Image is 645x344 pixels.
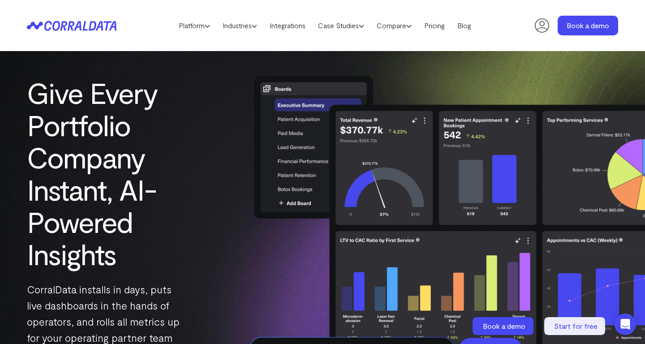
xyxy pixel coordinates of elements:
a: Case Studies [312,19,370,32]
div: Open Intercom Messenger [615,314,636,335]
a: Start for free [544,317,607,335]
a: Integrations [263,19,312,32]
span: Book a demo [483,322,525,330]
a: Pricing [418,19,451,32]
span: Start for free [554,322,598,330]
a: Blog [451,19,477,32]
a: Industries [216,19,263,32]
h1: Give Every Portfolio Company Instant, AI-Powered Insights [27,77,203,270]
a: Book a demo [558,16,618,35]
a: Compare [370,19,418,32]
a: Book a demo [473,317,535,335]
a: Platform [172,19,216,32]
